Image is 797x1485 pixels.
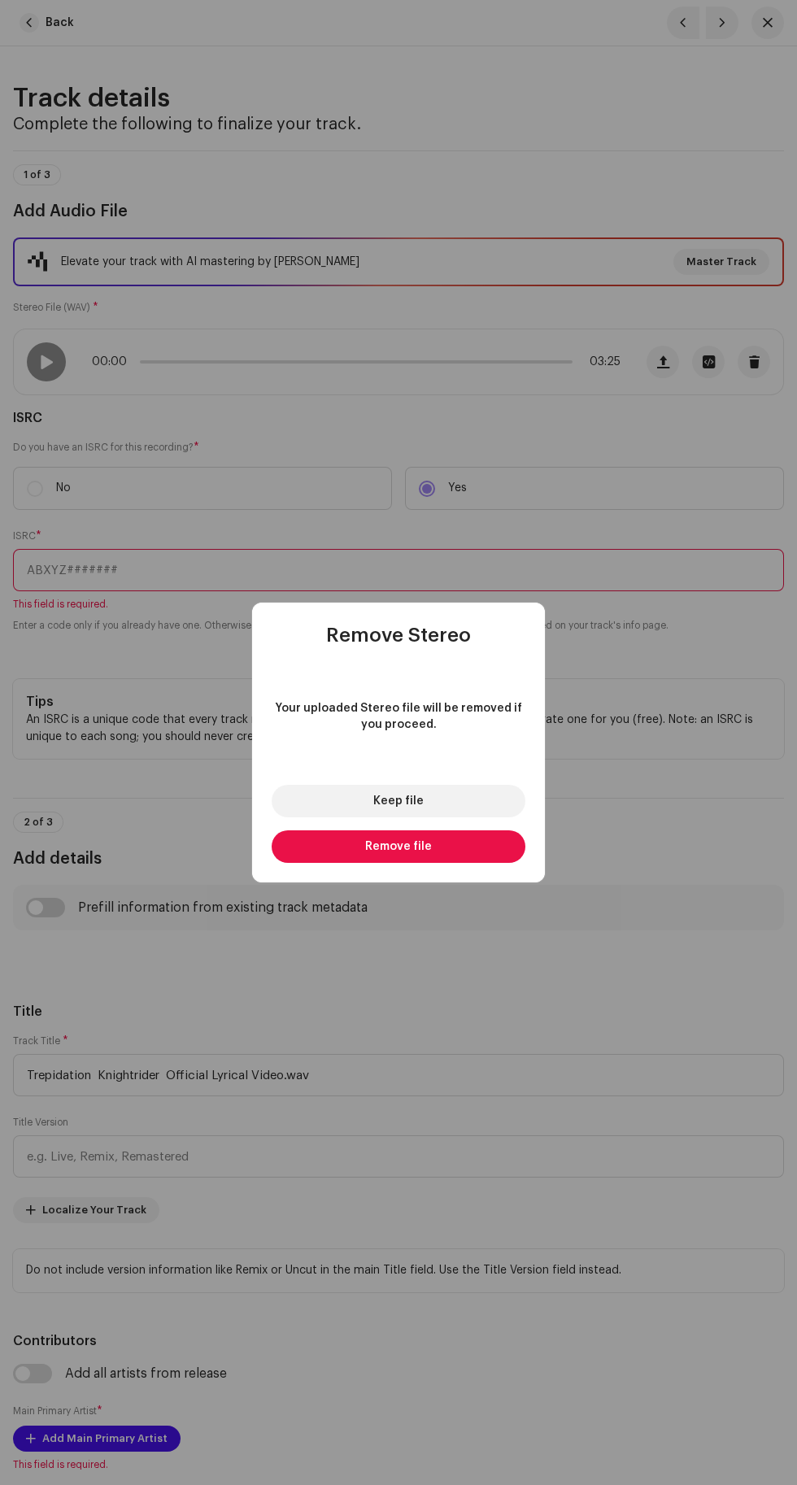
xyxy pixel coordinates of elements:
[272,830,525,863] button: Remove file
[365,841,432,852] span: Remove file
[373,795,424,807] span: Keep file
[272,700,525,733] span: Your uploaded Stereo file will be removed if you proceed.
[272,785,525,817] button: Keep file
[326,625,471,645] span: Remove Stereo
